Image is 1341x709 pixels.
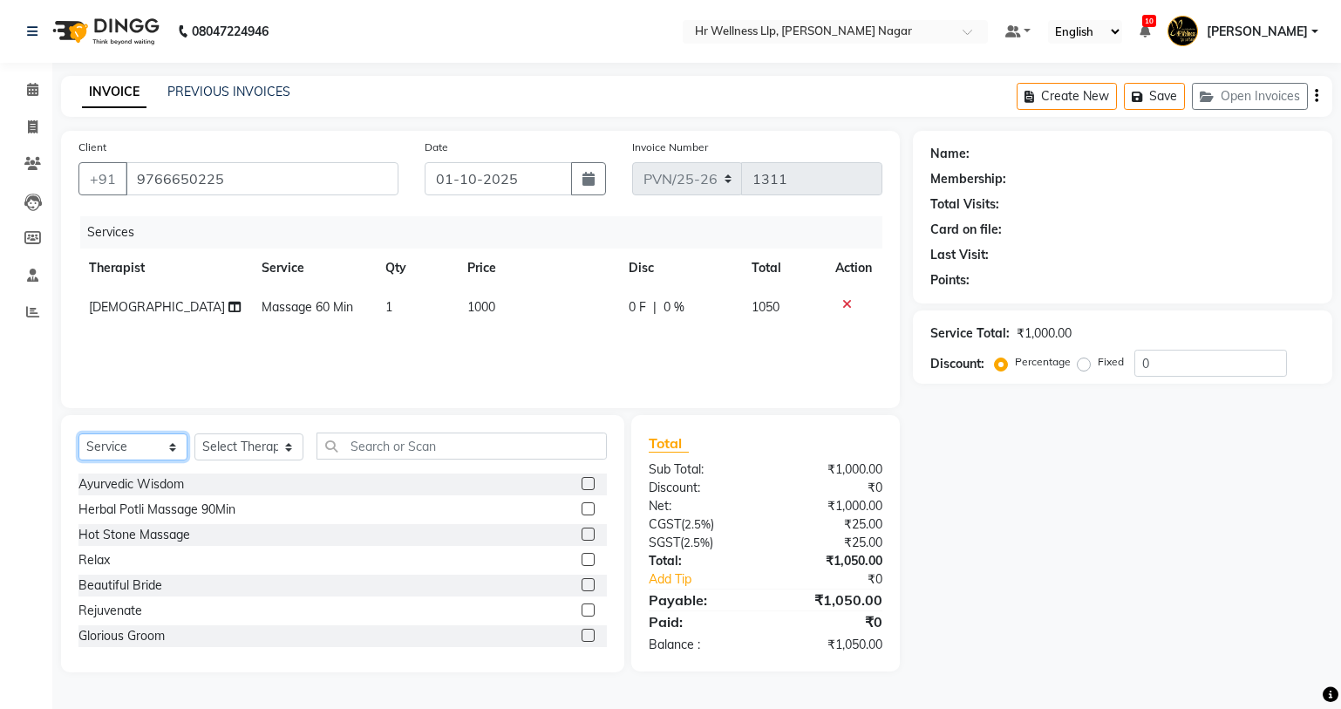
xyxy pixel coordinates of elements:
div: Glorious Groom [78,627,165,645]
div: ₹0 [787,570,895,589]
div: Ayurvedic Wisdom [78,475,184,494]
div: Membership: [930,170,1006,188]
div: ₹0 [766,611,895,632]
div: Net: [636,497,766,515]
span: Total [649,434,689,453]
label: Percentage [1015,354,1071,370]
div: ₹1,000.00 [1017,324,1072,343]
div: ( ) [636,534,766,552]
label: Date [425,140,448,155]
div: Total: [636,552,766,570]
span: SGST [649,535,680,550]
div: Name: [930,145,970,163]
th: Price [457,249,618,288]
div: ₹25.00 [766,534,895,552]
div: ₹1,050.00 [766,590,895,610]
div: Balance : [636,636,766,654]
a: Add Tip [636,570,787,589]
span: 1 [385,299,392,315]
div: Relax [78,551,110,569]
span: 2.5% [684,535,710,549]
a: 10 [1140,24,1150,39]
span: 2.5% [684,517,711,531]
div: Service Total: [930,324,1010,343]
th: Qty [375,249,458,288]
img: Monali [1167,16,1198,46]
button: Open Invoices [1192,83,1308,110]
th: Therapist [78,249,251,288]
div: ₹1,050.00 [766,636,895,654]
span: [PERSON_NAME] [1207,23,1308,41]
div: Card on file: [930,221,1002,239]
div: Total Visits: [930,195,999,214]
div: Paid: [636,611,766,632]
button: +91 [78,162,127,195]
div: Discount: [636,479,766,497]
input: Search or Scan [317,433,607,460]
div: ( ) [636,515,766,534]
div: Rejuvenate [78,602,142,620]
span: 0 % [664,298,684,317]
div: Sub Total: [636,460,766,479]
div: Last Visit: [930,246,989,264]
span: 0 F [629,298,646,317]
input: Search by Name/Mobile/Email/Code [126,162,398,195]
th: Disc [618,249,741,288]
div: ₹1,050.00 [766,552,895,570]
button: Save [1124,83,1185,110]
div: ₹1,000.00 [766,497,895,515]
th: Total [741,249,825,288]
span: [DEMOGRAPHIC_DATA] [89,299,225,315]
div: Services [80,216,895,249]
span: CGST [649,516,681,532]
b: 08047224946 [192,7,269,56]
a: PREVIOUS INVOICES [167,84,290,99]
div: Hot Stone Massage [78,526,190,544]
span: Massage 60 Min [262,299,353,315]
span: 10 [1142,15,1156,27]
label: Fixed [1098,354,1124,370]
div: ₹25.00 [766,515,895,534]
span: 1000 [467,299,495,315]
div: Payable: [636,590,766,610]
div: Points: [930,271,970,290]
span: | [653,298,657,317]
button: Create New [1017,83,1117,110]
th: Action [825,249,882,288]
span: 1050 [752,299,779,315]
div: ₹0 [766,479,895,497]
label: Invoice Number [632,140,708,155]
div: Herbal Potli Massage 90Min [78,501,235,519]
div: Beautiful Bride [78,576,162,595]
label: Client [78,140,106,155]
th: Service [251,249,375,288]
div: Discount: [930,355,984,373]
a: INVOICE [82,77,146,108]
div: ₹1,000.00 [766,460,895,479]
img: logo [44,7,164,56]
